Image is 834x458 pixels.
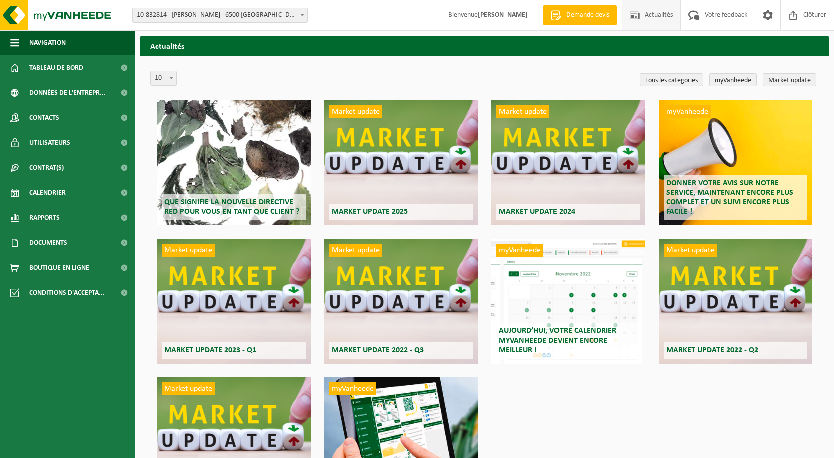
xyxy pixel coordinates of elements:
[664,105,711,118] span: myVanheede
[324,100,478,225] a: Market update Market update 2025
[666,346,758,354] span: Market update 2022 - Q2
[29,105,59,130] span: Contacts
[659,239,812,364] a: Market update Market update 2022 - Q2
[164,198,299,216] span: Que signifie la nouvelle directive RED pour vous en tant que client ?
[659,100,812,225] a: myVanheede Donner votre avis sur notre service, maintenant encore plus complet et un suivi encore...
[29,280,105,305] span: Conditions d'accepta...
[329,105,382,118] span: Market update
[666,179,793,216] span: Donner votre avis sur notre service, maintenant encore plus complet et un suivi encore plus facile !
[140,36,829,55] h2: Actualités
[29,230,67,255] span: Documents
[332,208,408,216] span: Market update 2025
[664,244,717,257] span: Market update
[324,239,478,364] a: Market update Market update 2022 - Q3
[496,244,543,257] span: myVanheede
[29,55,83,80] span: Tableau de bord
[329,244,382,257] span: Market update
[157,100,311,225] a: Que signifie la nouvelle directive RED pour vous en tant que client ?
[29,30,66,55] span: Navigation
[543,5,617,25] a: Demande devis
[162,244,215,257] span: Market update
[332,346,424,354] span: Market update 2022 - Q3
[499,327,616,354] span: Aujourd’hui, votre calendrier myVanheede devient encore meilleur !
[157,239,311,364] a: Market update Market update 2023 - Q1
[151,71,176,85] span: 10
[640,73,703,86] a: Tous les categories
[164,346,256,354] span: Market update 2023 - Q1
[29,80,106,105] span: Données de l'entrepr...
[478,11,528,19] strong: [PERSON_NAME]
[150,71,177,86] span: 10
[133,8,307,22] span: 10-832814 - MATHIEU CORNELIS - 6500 BEAUMONT, VIEUX CHEMIN DE CHARLEROI 63
[564,10,612,20] span: Demande devis
[491,100,645,225] a: Market update Market update 2024
[29,155,64,180] span: Contrat(s)
[499,208,575,216] span: Market update 2024
[162,382,215,395] span: Market update
[29,255,89,280] span: Boutique en ligne
[29,205,60,230] span: Rapports
[132,8,308,23] span: 10-832814 - MATHIEU CORNELIS - 6500 BEAUMONT, VIEUX CHEMIN DE CHARLEROI 63
[496,105,549,118] span: Market update
[29,130,70,155] span: Utilisateurs
[491,239,645,364] a: myVanheede Aujourd’hui, votre calendrier myVanheede devient encore meilleur !
[29,180,66,205] span: Calendrier
[763,73,816,86] a: Market update
[329,382,376,395] span: myVanheede
[709,73,757,86] a: myVanheede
